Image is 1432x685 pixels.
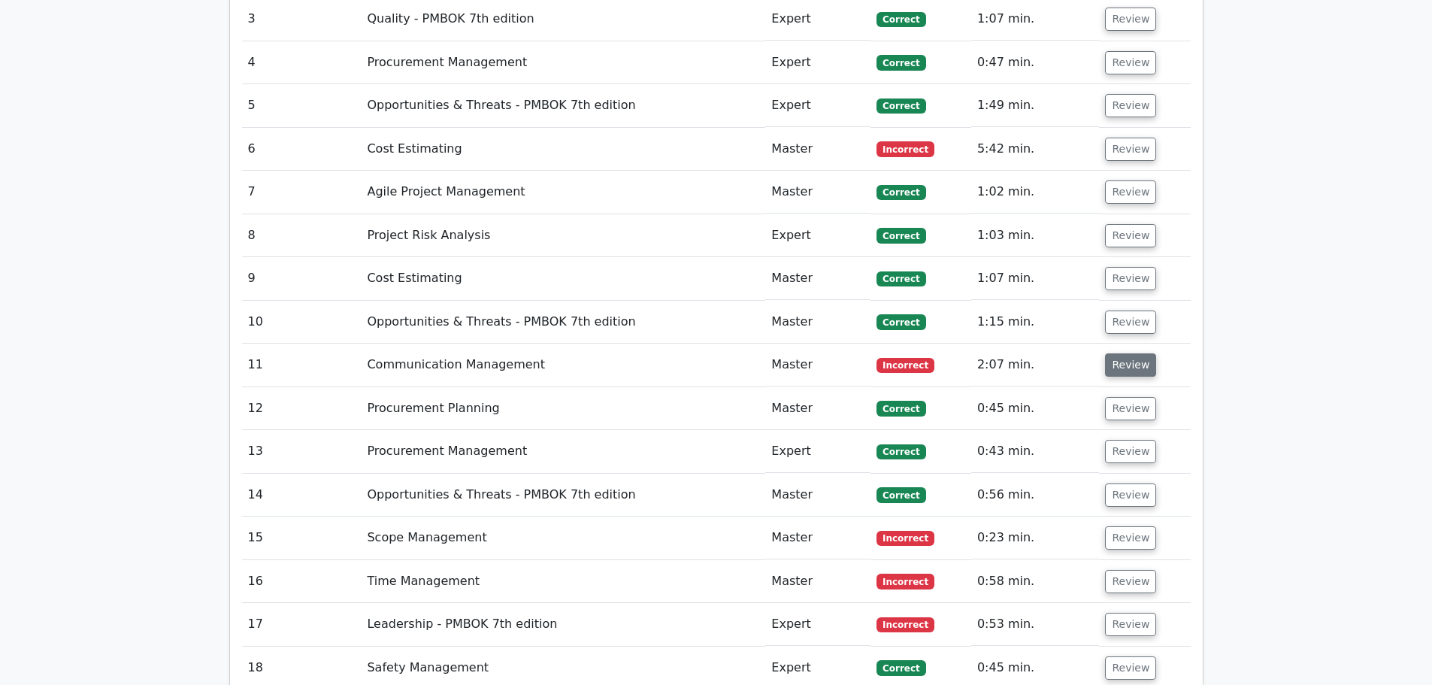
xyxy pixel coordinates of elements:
[1105,440,1156,463] button: Review
[361,84,765,127] td: Opportunities & Threats - PMBOK 7th edition
[971,387,1100,430] td: 0:45 min.
[765,41,870,84] td: Expert
[1105,8,1156,31] button: Review
[361,301,765,344] td: Opportunities & Threats - PMBOK 7th edition
[1105,138,1156,161] button: Review
[1105,94,1156,117] button: Review
[876,531,934,546] span: Incorrect
[876,99,925,114] span: Correct
[971,474,1100,517] td: 0:56 min.
[1105,353,1156,377] button: Review
[1105,224,1156,247] button: Review
[242,41,362,84] td: 4
[361,41,765,84] td: Procurement Management
[876,358,934,373] span: Incorrect
[876,401,925,416] span: Correct
[765,474,870,517] td: Master
[765,387,870,430] td: Master
[1105,483,1156,507] button: Review
[361,560,765,603] td: Time Management
[1105,613,1156,636] button: Review
[765,344,870,386] td: Master
[242,84,362,127] td: 5
[1105,656,1156,680] button: Review
[361,344,765,386] td: Communication Management
[242,474,362,517] td: 14
[242,214,362,257] td: 8
[765,214,870,257] td: Expert
[765,517,870,559] td: Master
[242,560,362,603] td: 16
[971,257,1100,300] td: 1:07 min.
[876,660,925,675] span: Correct
[765,128,870,171] td: Master
[765,301,870,344] td: Master
[971,430,1100,473] td: 0:43 min.
[971,128,1100,171] td: 5:42 min.
[1105,570,1156,593] button: Review
[971,171,1100,214] td: 1:02 min.
[765,84,870,127] td: Expert
[1105,267,1156,290] button: Review
[242,603,362,646] td: 17
[971,560,1100,603] td: 0:58 min.
[876,55,925,70] span: Correct
[361,387,765,430] td: Procurement Planning
[765,257,870,300] td: Master
[242,387,362,430] td: 12
[361,171,765,214] td: Agile Project Management
[971,301,1100,344] td: 1:15 min.
[361,214,765,257] td: Project Risk Analysis
[971,41,1100,84] td: 0:47 min.
[876,574,934,589] span: Incorrect
[1105,397,1156,420] button: Review
[876,617,934,632] span: Incorrect
[242,344,362,386] td: 11
[876,141,934,156] span: Incorrect
[361,474,765,517] td: Opportunities & Threats - PMBOK 7th edition
[242,128,362,171] td: 6
[971,84,1100,127] td: 1:49 min.
[971,214,1100,257] td: 1:03 min.
[876,185,925,200] span: Correct
[242,257,362,300] td: 9
[361,128,765,171] td: Cost Estimating
[242,171,362,214] td: 7
[765,430,870,473] td: Expert
[876,314,925,329] span: Correct
[876,444,925,459] span: Correct
[1105,311,1156,334] button: Review
[971,603,1100,646] td: 0:53 min.
[876,228,925,243] span: Correct
[765,171,870,214] td: Master
[765,603,870,646] td: Expert
[876,271,925,286] span: Correct
[1105,51,1156,74] button: Review
[361,257,765,300] td: Cost Estimating
[876,487,925,502] span: Correct
[971,344,1100,386] td: 2:07 min.
[1105,180,1156,204] button: Review
[361,603,765,646] td: Leadership - PMBOK 7th edition
[1105,526,1156,550] button: Review
[242,301,362,344] td: 10
[765,560,870,603] td: Master
[242,517,362,559] td: 15
[361,430,765,473] td: Procurement Management
[971,517,1100,559] td: 0:23 min.
[361,517,765,559] td: Scope Management
[876,12,925,27] span: Correct
[242,430,362,473] td: 13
